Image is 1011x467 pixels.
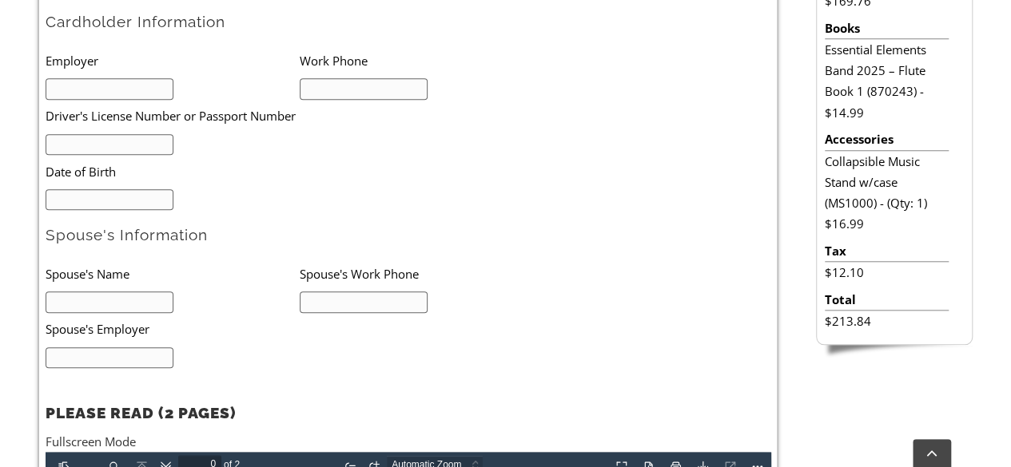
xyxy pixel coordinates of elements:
[46,155,503,188] li: Date of Birth
[46,313,503,346] li: Spouse's Employer
[341,4,455,21] select: Zoom
[176,4,200,22] span: of 2
[816,345,973,359] img: sidebar-footer.png
[46,12,771,32] h2: Cardholder Information
[825,39,949,123] li: Essential Elements Band 2025 – Flute Book 1 (870243) - $14.99
[300,44,554,77] li: Work Phone
[46,433,136,449] a: Fullscreen Mode
[825,262,949,283] li: $12.10
[46,404,236,421] strong: PLEASE READ (2 PAGES)
[46,257,300,290] li: Spouse's Name
[825,151,949,235] li: Collapsible Music Stand w/case (MS1000) - (Qty: 1) $16.99
[46,225,771,245] h2: Spouse's Information
[825,18,949,39] li: Books
[46,100,503,133] li: Driver's License Number or Passport Number
[825,311,949,331] li: $213.84
[825,240,949,262] li: Tax
[825,129,949,150] li: Accessories
[46,44,300,77] li: Employer
[133,3,176,21] input: Page
[300,257,554,290] li: Spouse's Work Phone
[825,289,949,311] li: Total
